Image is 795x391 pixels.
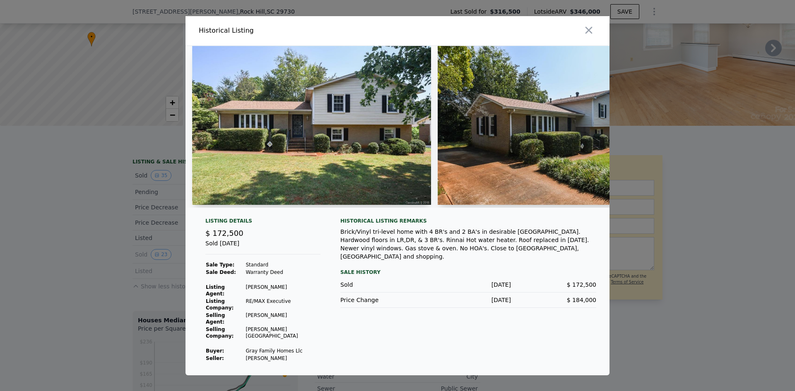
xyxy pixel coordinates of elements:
td: Gray Family Homes Llc [245,347,320,355]
img: Property Img [438,46,677,205]
div: Price Change [340,296,426,304]
div: Listing Details [205,218,320,228]
td: RE/MAX Executive [245,297,320,312]
div: Sale History [340,267,596,277]
span: $ 172,500 [567,281,596,288]
td: [PERSON_NAME][GEOGRAPHIC_DATA] [245,326,320,340]
span: $ 172,500 [205,229,243,237]
strong: Seller : [206,355,224,361]
strong: Selling Agent: [206,312,225,325]
strong: Sale Type: [206,262,234,268]
div: Brick/Vinyl tri-level home with 4 BR's and 2 BA's in desirable [GEOGRAPHIC_DATA]. Hardwood floors... [340,228,596,261]
strong: Listing Company: [206,298,234,311]
div: [DATE] [426,296,511,304]
div: [DATE] [426,281,511,289]
td: [PERSON_NAME] [245,312,320,326]
td: [PERSON_NAME] [245,355,320,362]
strong: Selling Company: [206,326,234,339]
strong: Sale Deed: [206,269,236,275]
div: Sold [DATE] [205,239,320,254]
span: $ 184,000 [567,297,596,303]
div: Historical Listing [199,26,394,36]
img: Property Img [192,46,431,205]
td: [PERSON_NAME] [245,283,320,297]
td: Warranty Deed [245,269,320,276]
div: Sold [340,281,426,289]
strong: Listing Agent: [206,284,225,297]
strong: Buyer : [206,348,224,354]
td: Standard [245,261,320,269]
div: Historical Listing remarks [340,218,596,224]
